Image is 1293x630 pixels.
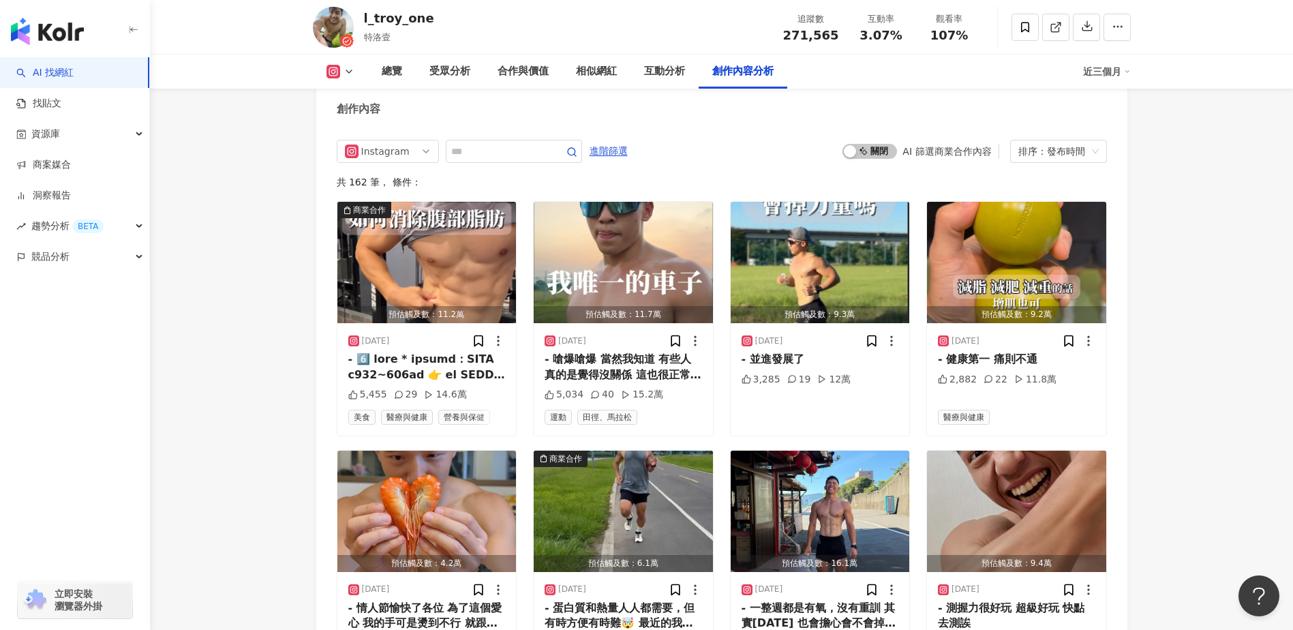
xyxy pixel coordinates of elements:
[394,388,418,402] div: 29
[534,202,713,323] img: post-image
[72,220,104,233] div: BETA
[731,451,910,572] button: 預估觸及數：16.1萬
[16,97,61,110] a: 找貼文
[534,202,713,323] button: 預估觸及數：11.7萬
[755,584,783,595] div: [DATE]
[353,203,386,217] div: 商業合作
[621,388,663,402] div: 15.2萬
[429,63,470,80] div: 受眾分析
[902,146,991,157] div: AI 篩選商業合作內容
[927,451,1106,572] img: post-image
[1238,575,1279,616] iframe: Help Scout Beacon - Open
[361,140,406,162] div: Instagram
[938,410,990,425] span: 醫療與健康
[31,241,70,272] span: 競品分析
[1083,61,1131,82] div: 近三個月
[337,102,380,117] div: 創作內容
[855,12,907,26] div: 互動率
[952,584,979,595] div: [DATE]
[545,388,583,402] div: 5,034
[952,335,979,347] div: [DATE]
[31,119,60,149] span: 資源庫
[817,373,851,387] div: 12萬
[742,373,780,387] div: 3,285
[337,451,517,572] button: 預估觸及數：4.2萬
[712,63,774,80] div: 創作內容分析
[927,202,1106,323] button: 預估觸及數：9.2萬
[927,306,1106,323] div: 預估觸及數：9.2萬
[18,582,132,618] a: chrome extension立即安裝 瀏覽器外掛
[381,410,433,425] span: 醫療與健康
[927,451,1106,572] button: 預估觸及數：9.4萬
[731,555,910,572] div: 預估觸及數：16.1萬
[438,410,490,425] span: 營養與保健
[731,202,910,323] img: post-image
[755,335,783,347] div: [DATE]
[16,189,71,202] a: 洞察報告
[382,63,402,80] div: 總覽
[545,410,572,425] span: 運動
[364,10,434,27] div: l_troy_one
[930,29,969,42] span: 107%
[337,177,1107,187] div: 共 162 筆 ， 條件：
[938,352,1095,367] div: - 健康第一 痛則不通
[498,63,549,80] div: 合作與價值
[337,202,517,323] img: post-image
[927,202,1106,323] img: post-image
[783,28,839,42] span: 271,565
[16,158,71,172] a: 商案媒合
[860,29,902,42] span: 3.07%
[984,373,1007,387] div: 22
[348,388,387,402] div: 5,455
[348,352,506,382] div: - 6️⃣ lore * ipsumd：SITA c932~606ad 👉 el SEDD 6963 ei，temp 8826~0832 inci。 3️⃣ utla * etdo： 9. ma...
[1018,140,1086,162] div: 排序：發布時間
[424,388,466,402] div: 14.6萬
[576,63,617,80] div: 相似網紅
[577,410,637,425] span: 田徑、馬拉松
[924,12,975,26] div: 觀看率
[590,140,628,162] span: 進階篩選
[1014,373,1056,387] div: 11.8萬
[644,63,685,80] div: 互動分析
[11,18,84,45] img: logo
[534,451,713,572] button: 商業合作預估觸及數：6.1萬
[362,584,390,595] div: [DATE]
[534,306,713,323] div: 預估觸及數：11.7萬
[16,66,74,80] a: searchAI 找網紅
[337,202,517,323] button: 商業合作預估觸及數：11.2萬
[927,555,1106,572] div: 預估觸及數：9.4萬
[787,373,811,387] div: 19
[16,222,26,231] span: rise
[731,451,910,572] img: post-image
[313,7,354,48] img: KOL Avatar
[337,306,517,323] div: 預估觸及數：11.2萬
[362,335,390,347] div: [DATE]
[364,32,391,42] span: 特洛壹
[549,452,582,466] div: 商業合作
[731,202,910,323] button: 預估觸及數：9.3萬
[558,335,586,347] div: [DATE]
[337,555,517,572] div: 預估觸及數：4.2萬
[731,306,910,323] div: 預估觸及數：9.3萬
[337,451,517,572] img: post-image
[589,140,628,162] button: 進階篩選
[545,352,702,382] div: - 嗆爆嗆爆 當然我知道 有些人真的是覺得沒關係 這也很正常 畢竟每個人的需求不同 也不是說 大家都要很會運動 或很注意生活方式 只是想讓 大家想起來 身體只有一個 有東西壞掉 會很麻煩🎉 再多...
[55,588,102,612] span: 立即安裝 瀏覽器外掛
[938,373,977,387] div: 2,882
[590,388,614,402] div: 40
[783,12,839,26] div: 追蹤數
[348,410,376,425] span: 美食
[558,584,586,595] div: [DATE]
[31,211,104,241] span: 趨勢分析
[742,352,899,367] div: - 並進發展了
[534,451,713,572] img: post-image
[534,555,713,572] div: 預估觸及數：6.1萬
[22,589,48,611] img: chrome extension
